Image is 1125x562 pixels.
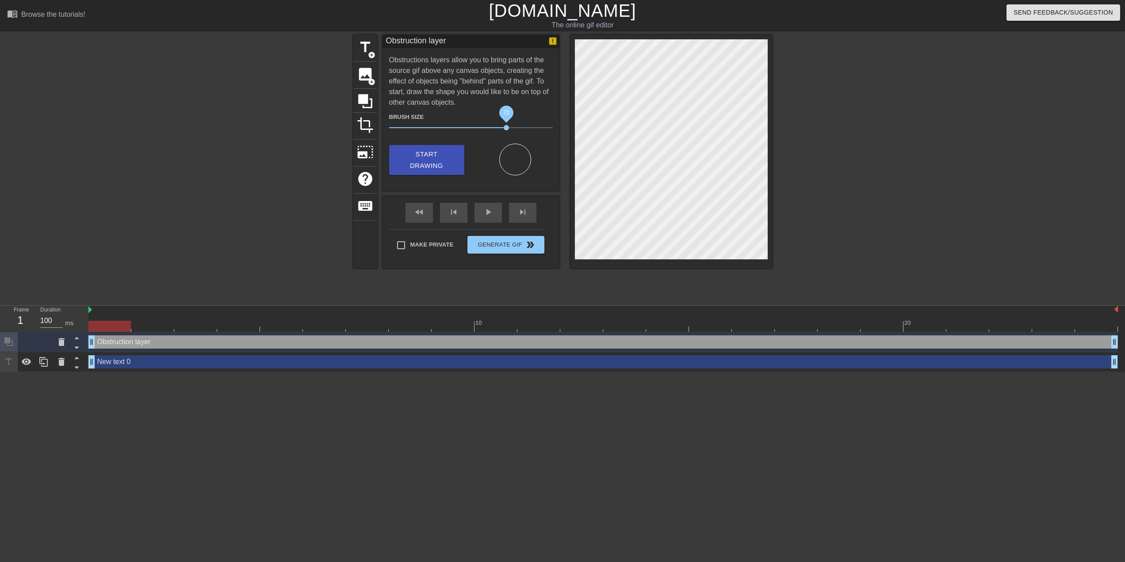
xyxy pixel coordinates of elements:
[467,236,544,254] button: Generate Gif
[410,240,454,249] span: Make Private
[87,338,96,346] span: drag_handle
[389,55,553,175] div: Obstructions layers allow you to bring parts of the source gif above any canvas objects, creating...
[65,319,73,328] div: ms
[40,308,61,313] label: Duration
[1114,306,1118,313] img: bound-end.png
[357,39,374,56] span: title
[503,109,509,115] span: 72
[400,148,454,172] span: Start Drawing
[357,66,374,83] span: image
[7,306,34,331] div: Frame
[87,357,96,366] span: drag_handle
[475,319,483,327] div: 10
[904,319,912,327] div: 20
[414,207,425,217] span: fast_rewind
[357,197,374,214] span: keyboard
[1006,4,1120,21] button: Send Feedback/Suggestion
[389,145,464,175] button: Start Drawing
[448,207,459,217] span: skip_previous
[1014,7,1113,18] span: Send Feedback/Suggestion
[525,239,536,250] span: double_arrow
[357,144,374,160] span: photo_size_select_large
[357,117,374,133] span: crop
[7,8,18,19] span: menu_book
[21,11,85,18] div: Browse the tutorials!
[368,51,375,59] span: add_circle
[489,1,636,20] a: [DOMAIN_NAME]
[389,113,424,122] label: Brush Size
[517,207,528,217] span: skip_next
[386,35,446,48] div: Obstruction layer
[1110,357,1119,366] span: drag_handle
[357,171,374,187] span: help
[1110,338,1119,346] span: drag_handle
[368,78,375,86] span: add_circle
[483,207,494,217] span: play_arrow
[14,312,27,328] div: 1
[471,239,540,250] span: Generate Gif
[7,8,85,22] a: Browse the tutorials!
[379,20,786,30] div: The online gif editor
